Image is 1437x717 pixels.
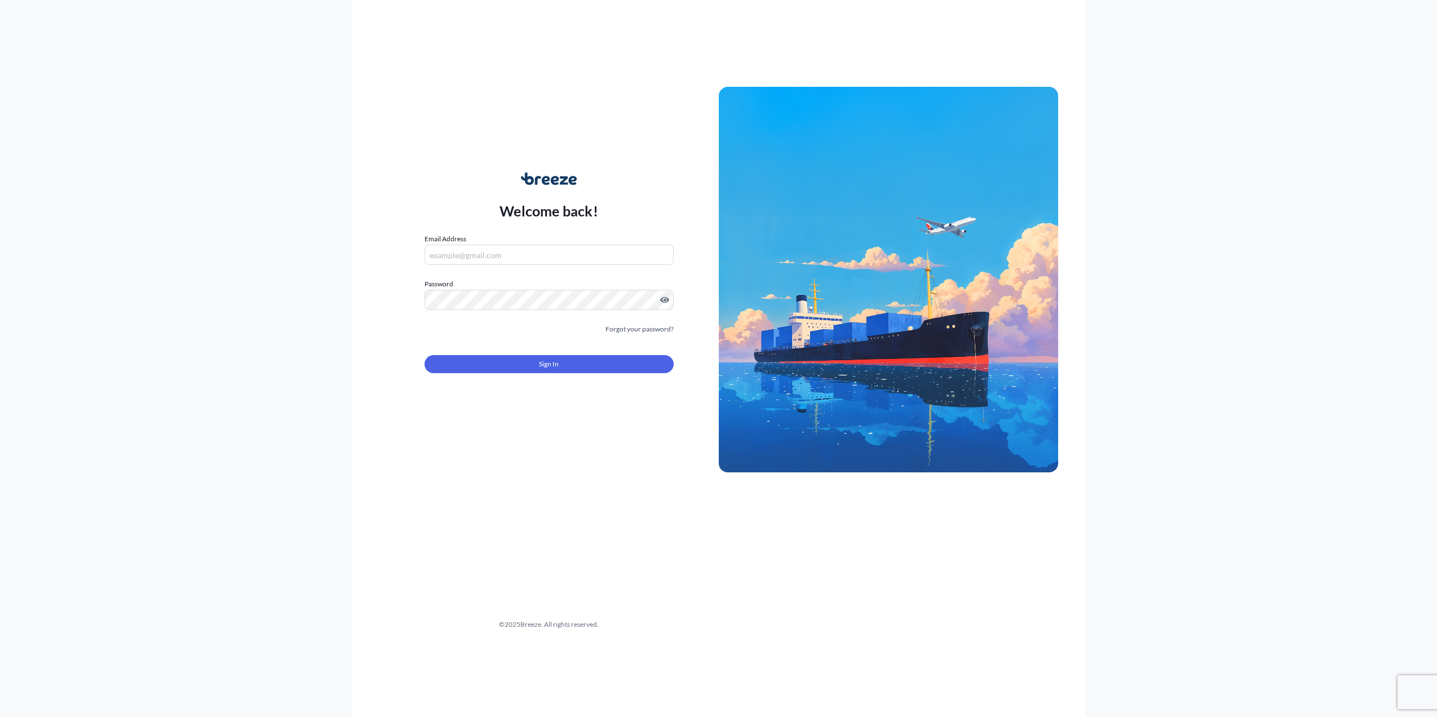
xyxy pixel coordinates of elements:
[499,202,598,220] p: Welcome back!
[605,324,674,335] a: Forgot your password?
[719,87,1058,472] img: Ship illustration
[379,619,719,630] div: © 2025 Breeze. All rights reserved.
[539,358,559,370] span: Sign In
[425,355,674,373] button: Sign In
[425,245,674,265] input: example@gmail.com
[425,278,674,290] label: Password
[660,295,669,304] button: Show password
[425,233,466,245] label: Email Address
